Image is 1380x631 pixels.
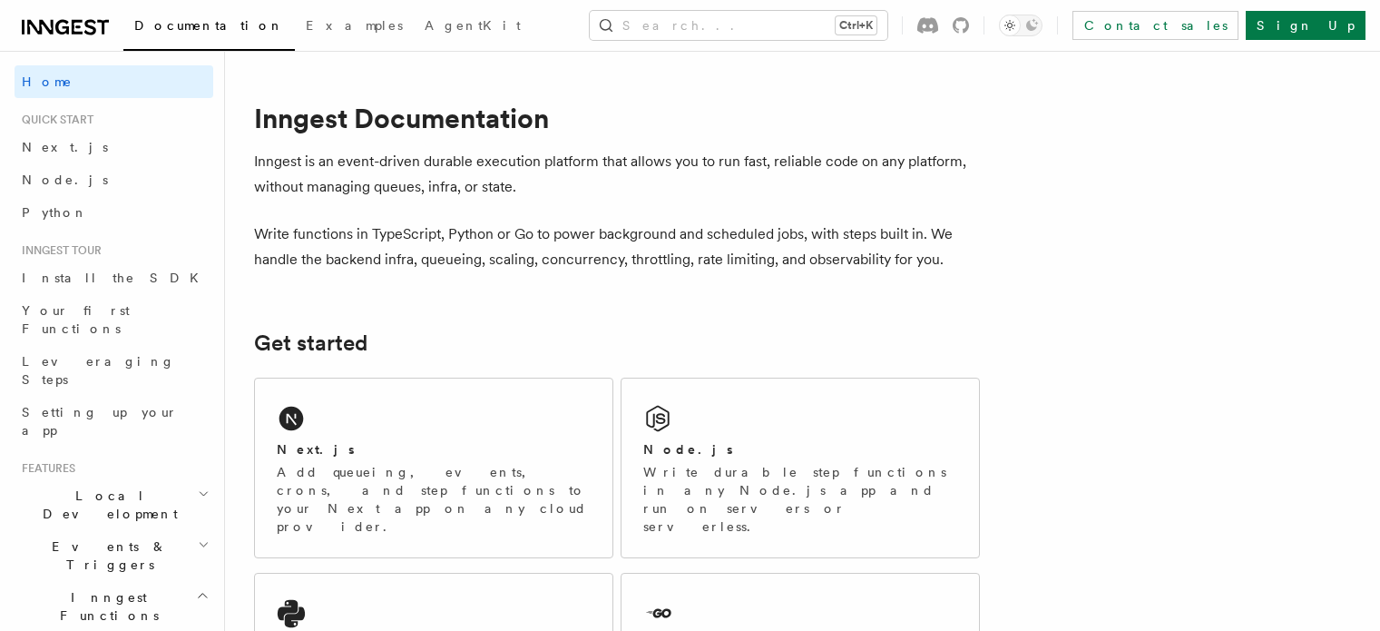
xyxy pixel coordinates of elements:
[15,345,213,396] a: Leveraging Steps
[15,294,213,345] a: Your first Functions
[254,102,980,134] h1: Inngest Documentation
[22,73,73,91] span: Home
[15,131,213,163] a: Next.js
[836,16,876,35] kbd: Ctrl+K
[15,196,213,229] a: Python
[999,15,1042,36] button: Toggle dark mode
[22,354,175,387] span: Leveraging Steps
[254,149,980,200] p: Inngest is an event-driven durable execution platform that allows you to run fast, reliable code ...
[15,396,213,447] a: Setting up your app
[15,530,213,581] button: Events & Triggers
[621,378,980,558] a: Node.jsWrite durable step functions in any Node.js app and run on servers or serverless.
[414,5,532,49] a: AgentKit
[306,18,403,33] span: Examples
[15,479,213,530] button: Local Development
[590,11,887,40] button: Search...Ctrl+K
[15,65,213,98] a: Home
[134,18,284,33] span: Documentation
[123,5,295,51] a: Documentation
[15,243,102,258] span: Inngest tour
[22,140,108,154] span: Next.js
[15,113,93,127] span: Quick start
[22,405,178,438] span: Setting up your app
[15,588,196,625] span: Inngest Functions
[15,261,213,294] a: Install the SDK
[295,5,414,49] a: Examples
[643,463,957,536] p: Write durable step functions in any Node.js app and run on servers or serverless.
[643,440,733,458] h2: Node.js
[277,463,591,536] p: Add queueing, events, crons, and step functions to your Next app on any cloud provider.
[277,440,355,458] h2: Next.js
[1072,11,1238,40] a: Contact sales
[254,378,613,558] a: Next.jsAdd queueing, events, crons, and step functions to your Next app on any cloud provider.
[254,330,367,356] a: Get started
[15,537,198,574] span: Events & Triggers
[22,205,88,220] span: Python
[425,18,521,33] span: AgentKit
[22,173,108,187] span: Node.js
[15,461,75,476] span: Features
[1246,11,1365,40] a: Sign Up
[254,222,980,272] p: Write functions in TypeScript, Python or Go to power background and scheduled jobs, with steps bu...
[22,303,130,336] span: Your first Functions
[15,163,213,196] a: Node.js
[15,487,198,523] span: Local Development
[22,271,210,285] span: Install the SDK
